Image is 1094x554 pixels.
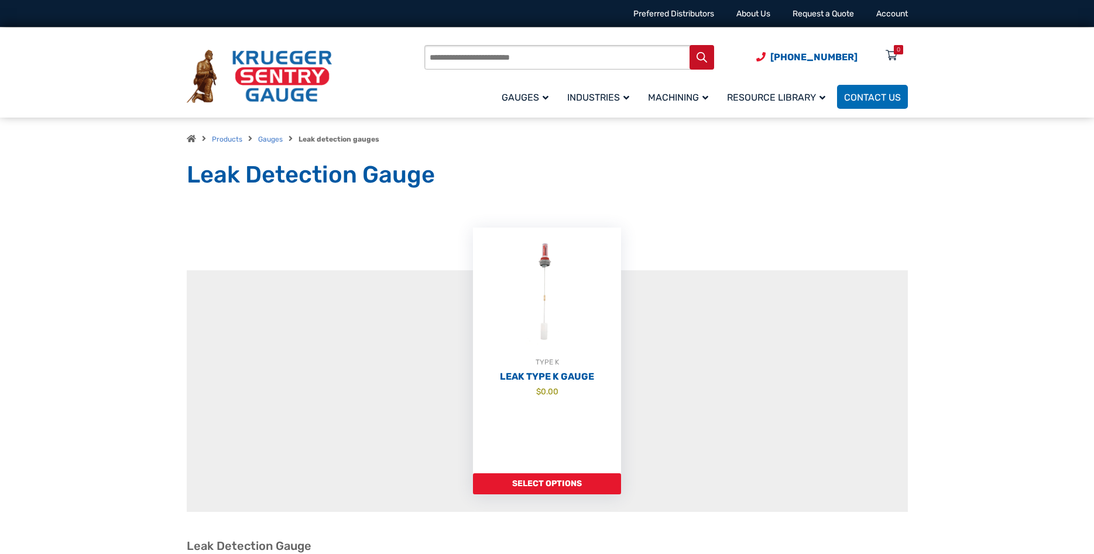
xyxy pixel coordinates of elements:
a: TYPE KLeak Type K Gauge $0.00 [473,228,621,473]
a: Industries [560,83,641,111]
span: $ [536,387,541,396]
h1: Leak Detection Gauge [187,160,908,190]
h2: Leak Detection Gauge [187,539,908,553]
div: TYPE K [473,356,621,368]
a: Add to cart: “Leak Type K Gauge” [473,473,621,494]
a: Preferred Distributors [633,9,714,19]
a: Request a Quote [793,9,854,19]
img: Leak Detection Gauge [473,228,621,356]
span: Contact Us [844,92,901,103]
a: Products [212,135,242,143]
span: Gauges [502,92,548,103]
div: 0 [897,45,900,54]
a: Machining [641,83,720,111]
span: Resource Library [727,92,825,103]
h2: Leak Type K Gauge [473,371,621,383]
span: Machining [648,92,708,103]
a: Resource Library [720,83,837,111]
a: Phone Number (920) 434-8860 [756,50,858,64]
span: Industries [567,92,629,103]
bdi: 0.00 [536,387,558,396]
a: Gauges [258,135,283,143]
strong: Leak detection gauges [299,135,379,143]
img: Krueger Sentry Gauge [187,50,332,104]
span: [PHONE_NUMBER] [770,51,858,63]
a: Account [876,9,908,19]
a: Gauges [495,83,560,111]
a: About Us [736,9,770,19]
a: Contact Us [837,85,908,109]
